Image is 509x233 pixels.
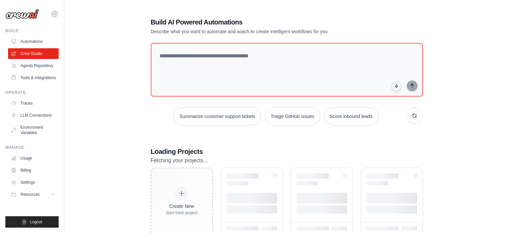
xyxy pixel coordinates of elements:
a: Automations [8,36,59,47]
button: Click to speak your automation idea [391,81,401,91]
h3: Loading Projects [151,147,423,156]
button: Triage GitHub issues [265,107,320,125]
button: Resources [8,189,59,200]
a: Tools & Integrations [8,72,59,83]
button: Get new suggestions [406,107,423,124]
div: Create New [166,203,198,210]
div: Start fresh project [166,210,198,216]
a: Environment Variables [8,122,59,138]
p: Fetching your projects... [151,156,423,165]
a: Agents Repository [8,60,59,71]
div: Manage [5,145,59,150]
button: Logout [5,216,59,228]
span: Resources [20,192,40,197]
a: Billing [8,165,59,176]
a: Usage [8,153,59,164]
button: Score inbound leads [324,107,378,125]
span: Logout [30,219,42,225]
h1: Build AI Powered Automations [151,17,376,27]
img: Logo [5,9,39,19]
button: Summarize customer support tickets [174,107,261,125]
a: Traces [8,98,59,109]
a: Crew Studio [8,48,59,59]
a: LLM Connections [8,110,59,121]
div: Operate [5,90,59,95]
div: Build [5,28,59,34]
a: Settings [8,177,59,188]
p: Describe what you want to automate and watch AI create intelligent workflows for you [151,28,376,35]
